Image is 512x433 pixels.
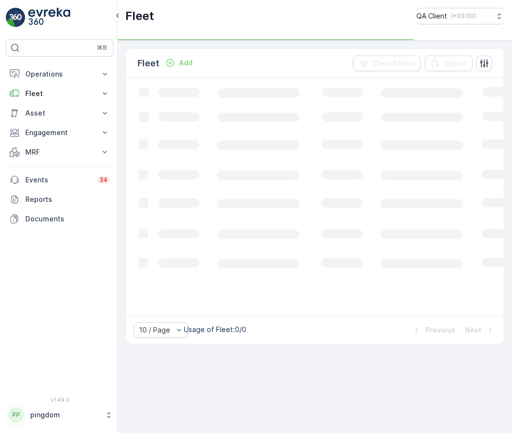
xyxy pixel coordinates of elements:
[28,8,70,27] img: logo_light-DOdMpM7g.png
[125,8,154,24] p: Fleet
[25,108,94,118] p: Asset
[464,324,496,336] button: Next
[97,44,107,52] p: ⌘B
[6,64,114,84] button: Operations
[465,325,481,335] p: Next
[25,214,110,224] p: Documents
[425,56,473,71] button: Export
[451,12,476,20] p: ( +03:00 )
[99,176,108,184] p: 34
[184,325,246,335] p: Usage of Fleet : 0/0
[353,56,421,71] button: Clear Filters
[411,324,456,336] button: Previous
[25,175,92,185] p: Events
[444,59,467,68] p: Export
[6,8,25,27] img: logo
[6,170,114,190] a: Events34
[25,69,94,79] p: Operations
[416,8,504,24] button: QA Client(+03:00)
[373,59,415,68] p: Clear Filters
[6,123,114,142] button: Engagement
[25,195,110,204] p: Reports
[138,57,159,70] p: Fleet
[6,142,114,162] button: MRF
[25,128,94,138] p: Engagement
[6,209,114,229] a: Documents
[6,103,114,123] button: Asset
[6,190,114,209] a: Reports
[425,325,455,335] p: Previous
[416,11,447,21] p: QA Client
[25,89,94,98] p: Fleet
[30,410,100,420] p: pingdom
[6,397,114,403] span: v 1.49.0
[25,147,94,157] p: MRF
[6,84,114,103] button: Fleet
[179,58,193,68] p: Add
[6,405,114,425] button: PPpingdom
[161,57,197,69] button: Add
[8,407,24,423] div: PP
